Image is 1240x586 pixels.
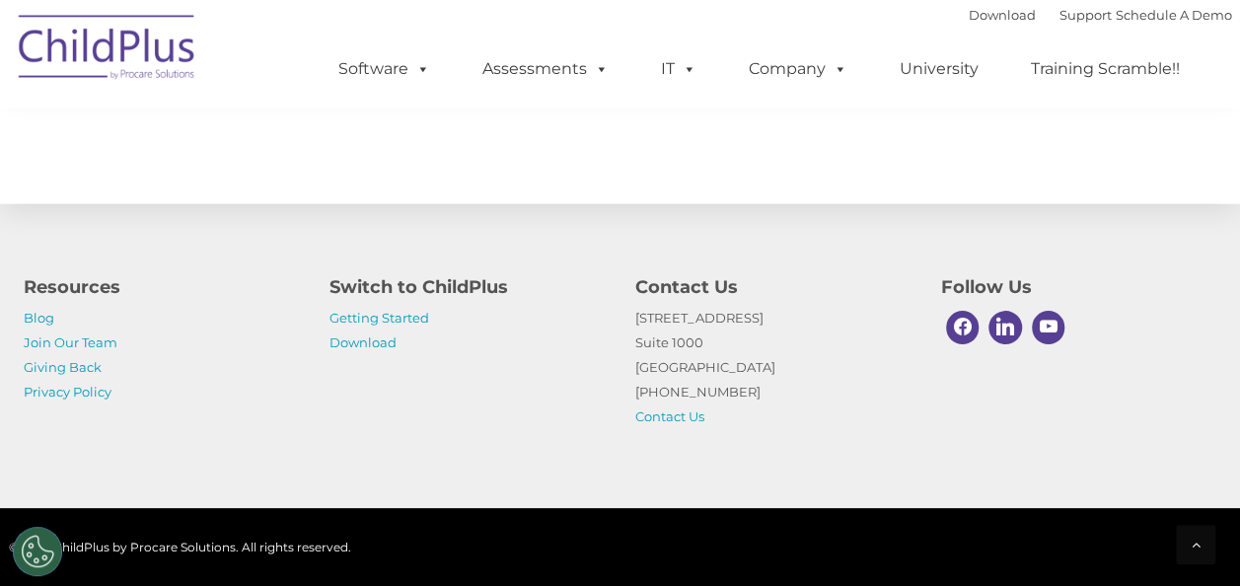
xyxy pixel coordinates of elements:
[24,334,117,350] a: Join Our Team
[969,7,1036,23] a: Download
[24,273,300,301] h4: Resources
[941,273,1217,301] h4: Follow Us
[969,7,1232,23] font: |
[9,1,206,100] img: ChildPlus by Procare Solutions
[1011,49,1200,89] a: Training Scramble!!
[635,306,912,429] p: [STREET_ADDRESS] Suite 1000 [GEOGRAPHIC_DATA] [PHONE_NUMBER]
[24,359,102,375] a: Giving Back
[635,273,912,301] h4: Contact Us
[641,49,716,89] a: IT
[729,49,867,89] a: Company
[24,384,111,400] a: Privacy Policy
[984,306,1027,349] a: Linkedin
[329,310,429,326] a: Getting Started
[274,211,358,226] span: Phone number
[13,527,62,576] button: Cookies Settings
[463,49,628,89] a: Assessments
[635,408,704,424] a: Contact Us
[24,310,54,326] a: Blog
[941,306,985,349] a: Facebook
[274,130,334,145] span: Last name
[880,49,998,89] a: University
[329,273,606,301] h4: Switch to ChildPlus
[9,540,351,554] span: © 2025 ChildPlus by Procare Solutions. All rights reserved.
[1027,306,1070,349] a: Youtube
[1116,7,1232,23] a: Schedule A Demo
[329,334,397,350] a: Download
[1059,7,1112,23] a: Support
[319,49,450,89] a: Software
